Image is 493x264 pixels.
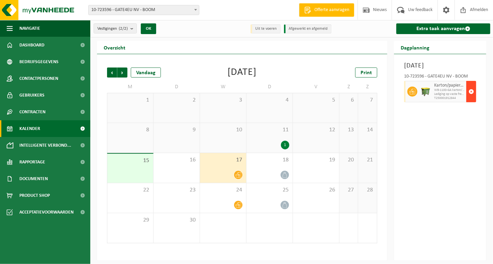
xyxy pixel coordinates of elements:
span: 10-723596 - GATE4EU NV - BOOM [88,5,199,15]
div: [DATE] [228,68,257,78]
span: 28 [362,186,374,194]
span: 25 [250,186,289,194]
span: Navigatie [19,20,40,37]
span: Acceptatievoorwaarden [19,204,74,221]
span: 27 [343,186,355,194]
div: 1 [281,141,289,149]
span: 10 [203,126,243,134]
span: 15 [111,157,150,164]
span: Product Shop [19,187,50,204]
a: Offerte aanvragen [299,3,354,17]
h3: [DATE] [404,61,476,71]
span: Documenten [19,170,48,187]
span: Gebruikers [19,87,44,104]
span: 3 [203,97,243,104]
span: Print [361,70,372,76]
span: 13 [343,126,355,134]
span: 14 [362,126,374,134]
span: 26 [296,186,336,194]
span: 9 [157,126,196,134]
span: Lediging op vaste frequentie [434,92,465,96]
span: 19 [296,156,336,164]
span: 16 [157,156,196,164]
li: Uit te voeren [251,24,281,33]
span: Contracten [19,104,45,120]
td: W [200,81,246,93]
div: 10-723596 - GATE4EU NV - BOOM [404,74,476,81]
span: 1 [111,97,150,104]
span: Dashboard [19,37,44,53]
span: Kalender [19,120,40,137]
li: Afgewerkt en afgemeld [284,24,331,33]
img: WB-1100-HPE-GN-50 [421,87,431,97]
div: Vandaag [131,68,161,78]
span: Bedrijfsgegevens [19,53,59,70]
td: D [154,81,200,93]
span: Volgende [117,68,127,78]
span: Rapportage [19,154,45,170]
span: 11 [250,126,289,134]
span: WB-1100-GA karton/papier, los [434,88,465,92]
span: Karton/papier, los (bedrijven) [434,83,465,88]
h2: Overzicht [97,41,132,54]
span: 24 [203,186,243,194]
span: 21 [362,156,374,164]
span: 17 [203,156,243,164]
td: Z [358,81,377,93]
td: M [107,81,154,93]
h2: Dagplanning [394,41,436,54]
span: 20 [343,156,355,164]
a: Extra taak aanvragen [396,23,490,34]
span: 23 [157,186,196,194]
button: Vestigingen(2/2) [94,23,137,33]
td: V [293,81,339,93]
span: 5 [296,97,336,104]
span: 12 [296,126,336,134]
a: Print [355,68,377,78]
span: Vestigingen [97,24,128,34]
span: 10-723596 - GATE4EU NV - BOOM [89,5,199,15]
span: 30 [157,217,196,224]
span: 7 [362,97,374,104]
span: 29 [111,217,150,224]
button: OK [141,23,156,34]
td: Z [339,81,359,93]
span: Intelligente verbond... [19,137,71,154]
td: D [246,81,293,93]
span: 2 [157,97,196,104]
span: 18 [250,156,289,164]
span: Contactpersonen [19,70,58,87]
span: 22 [111,186,150,194]
count: (2/2) [119,26,128,31]
span: 8 [111,126,150,134]
span: Offerte aanvragen [313,7,351,13]
span: T250001912844 [434,96,465,100]
span: 6 [343,97,355,104]
span: 4 [250,97,289,104]
span: Vorige [107,68,117,78]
